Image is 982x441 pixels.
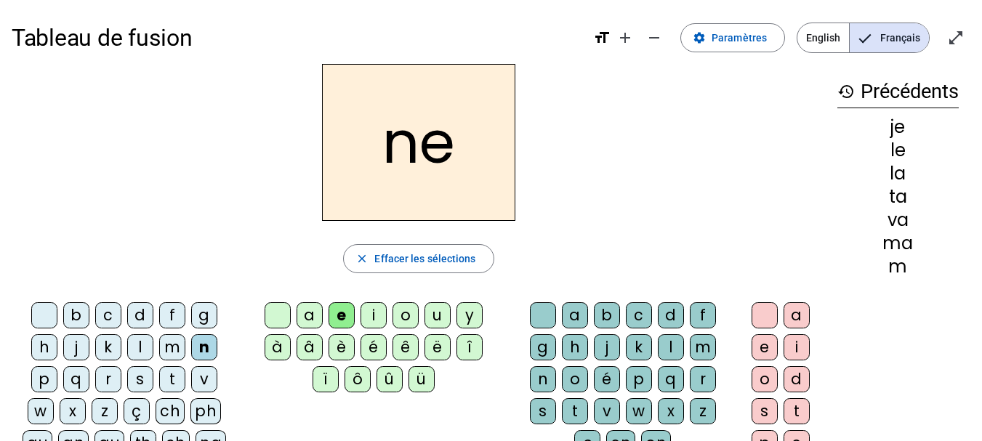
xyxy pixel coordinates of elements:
[92,398,118,424] div: z
[127,366,153,392] div: s
[594,302,620,328] div: b
[424,302,451,328] div: u
[797,23,849,52] span: English
[361,334,387,360] div: é
[265,334,291,360] div: à
[31,334,57,360] div: h
[797,23,930,53] mat-button-toggle-group: Language selection
[63,334,89,360] div: j
[752,366,778,392] div: o
[191,366,217,392] div: v
[562,366,588,392] div: o
[784,366,810,392] div: d
[837,188,959,206] div: ta
[626,398,652,424] div: w
[374,250,475,267] span: Effacer les sélections
[594,398,620,424] div: v
[837,76,959,108] h3: Précédents
[124,398,150,424] div: ç
[640,23,669,52] button: Diminuer la taille de la police
[837,142,959,159] div: le
[355,252,369,265] mat-icon: close
[752,398,778,424] div: s
[562,334,588,360] div: h
[191,334,217,360] div: n
[784,302,810,328] div: a
[345,366,371,392] div: ô
[947,29,965,46] mat-icon: open_in_full
[611,23,640,52] button: Augmenter la taille de la police
[95,334,121,360] div: k
[127,334,153,360] div: l
[626,334,652,360] div: k
[712,29,767,46] span: Paramètres
[693,31,706,44] mat-icon: settings
[562,302,588,328] div: a
[297,302,323,328] div: a
[690,398,716,424] div: z
[594,366,620,392] div: é
[424,334,451,360] div: ë
[95,366,121,392] div: r
[361,302,387,328] div: i
[562,398,588,424] div: t
[12,15,581,61] h1: Tableau de fusion
[343,244,494,273] button: Effacer les sélections
[784,398,810,424] div: t
[837,165,959,182] div: la
[594,334,620,360] div: j
[313,366,339,392] div: ï
[837,235,959,252] div: ma
[456,334,483,360] div: î
[63,302,89,328] div: b
[658,366,684,392] div: q
[626,366,652,392] div: p
[456,302,483,328] div: y
[530,398,556,424] div: s
[837,211,959,229] div: va
[530,366,556,392] div: n
[850,23,929,52] span: Français
[690,366,716,392] div: r
[322,64,515,221] h2: ne
[690,302,716,328] div: f
[63,366,89,392] div: q
[159,366,185,392] div: t
[156,398,185,424] div: ch
[377,366,403,392] div: û
[190,398,221,424] div: ph
[28,398,54,424] div: w
[159,334,185,360] div: m
[95,302,121,328] div: c
[837,118,959,136] div: je
[658,302,684,328] div: d
[690,334,716,360] div: m
[626,302,652,328] div: c
[616,29,634,46] mat-icon: add
[645,29,663,46] mat-icon: remove
[329,334,355,360] div: è
[329,302,355,328] div: e
[784,334,810,360] div: i
[60,398,86,424] div: x
[31,366,57,392] div: p
[127,302,153,328] div: d
[941,23,970,52] button: Entrer en plein écran
[593,29,611,46] mat-icon: format_size
[409,366,435,392] div: ü
[658,334,684,360] div: l
[297,334,323,360] div: â
[393,302,419,328] div: o
[680,23,785,52] button: Paramètres
[393,334,419,360] div: ê
[752,334,778,360] div: e
[159,302,185,328] div: f
[837,258,959,275] div: m
[837,83,855,100] mat-icon: history
[191,302,217,328] div: g
[658,398,684,424] div: x
[530,334,556,360] div: g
